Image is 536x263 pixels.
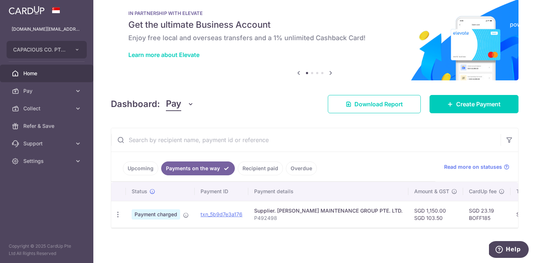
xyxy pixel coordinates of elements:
input: Search by recipient name, payment id or reference [111,128,501,152]
span: Settings [23,157,71,165]
p: P492498 [254,214,403,222]
img: CardUp [9,6,44,15]
span: Support [23,140,71,147]
a: Overdue [286,161,317,175]
span: Payment charged [132,209,180,220]
span: Pay [23,87,71,95]
th: Payment details [248,182,408,201]
span: Amount & GST [414,188,449,195]
button: Pay [166,97,194,111]
a: Recipient paid [238,161,283,175]
a: txn_5b9d7e3a176 [201,211,242,217]
th: Payment ID [195,182,248,201]
a: Create Payment [430,95,518,113]
h6: Enjoy free local and overseas transfers and a 1% unlimited Cashback Card! [128,34,501,42]
a: Read more on statuses [444,163,509,171]
span: Refer & Save [23,122,71,130]
p: [DOMAIN_NAME][EMAIL_ADDRESS][DOMAIN_NAME] [12,26,82,33]
a: Learn more about Elevate [128,51,199,58]
button: CAPACIOUS CO. PTE. LTD. [7,41,87,58]
span: Read more on statuses [444,163,502,171]
a: Download Report [328,95,421,113]
h4: Dashboard: [111,98,160,111]
a: Payments on the way [161,161,235,175]
td: SGD 1,150.00 SGD 103.50 [408,201,463,228]
span: Download Report [354,100,403,108]
span: CAPACIOUS CO. PTE. LTD. [13,46,67,53]
h5: Get the ultimate Business Account [128,19,501,31]
div: Supplier. [PERSON_NAME] MAINTENANCE GROUP PTE. LTD. [254,207,403,214]
p: IN PARTNERSHIP WITH ELEVATE [128,10,501,16]
td: SGD 23.19 BOFF185 [463,201,510,228]
span: Status [132,188,147,195]
a: Upcoming [123,161,158,175]
span: Pay [166,97,181,111]
iframe: Opens a widget where you can find more information [489,241,529,259]
span: Collect [23,105,71,112]
span: Home [23,70,71,77]
span: CardUp fee [469,188,497,195]
span: Create Payment [456,100,501,108]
